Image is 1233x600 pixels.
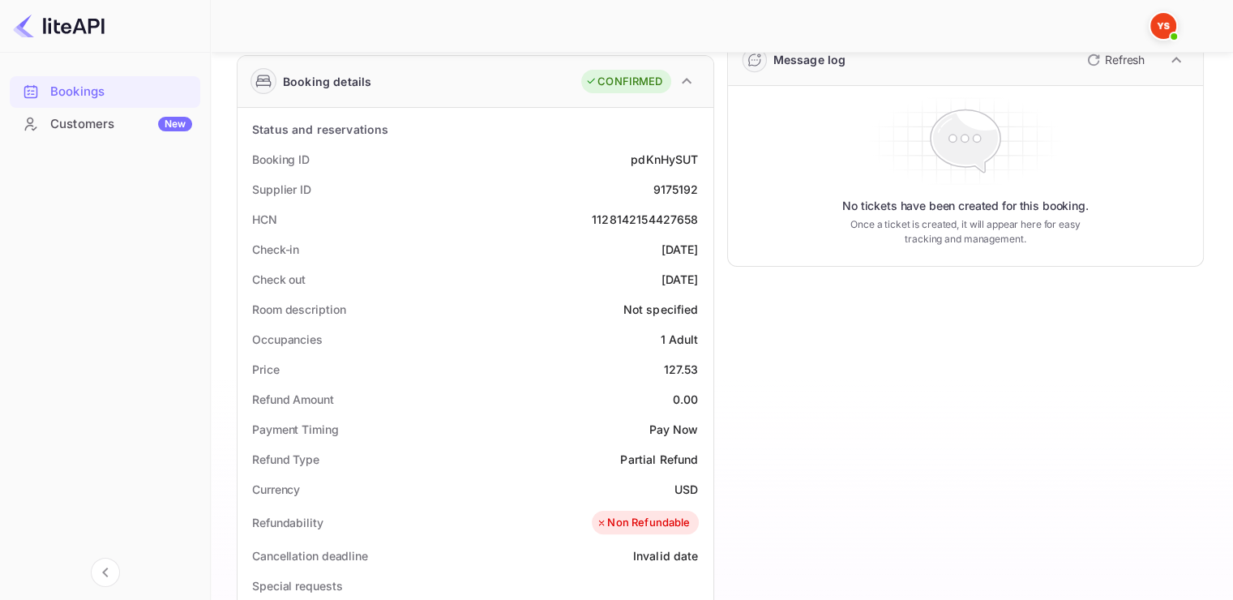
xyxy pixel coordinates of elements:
[10,76,200,108] div: Bookings
[10,109,200,140] div: CustomersNew
[252,451,319,468] div: Refund Type
[158,117,192,131] div: New
[252,301,345,318] div: Room description
[252,151,310,168] div: Booking ID
[252,241,299,258] div: Check-in
[13,13,105,39] img: LiteAPI logo
[1105,51,1145,68] p: Refresh
[664,361,699,378] div: 127.53
[673,391,699,408] div: 0.00
[10,109,200,139] a: CustomersNew
[252,121,388,138] div: Status and reservations
[633,547,699,564] div: Invalid date
[252,547,368,564] div: Cancellation deadline
[585,74,662,90] div: CONFIRMED
[252,181,311,198] div: Supplier ID
[91,558,120,587] button: Collapse navigation
[252,211,277,228] div: HCN
[252,514,323,531] div: Refundability
[674,481,698,498] div: USD
[50,115,192,134] div: Customers
[631,151,698,168] div: pdKnHySUT
[1077,47,1151,73] button: Refresh
[252,271,306,288] div: Check out
[838,217,1093,246] p: Once a ticket is created, it will appear here for easy tracking and management.
[1150,13,1176,39] img: Yandex Support
[649,421,698,438] div: Pay Now
[623,301,699,318] div: Not specified
[10,76,200,106] a: Bookings
[596,515,690,531] div: Non Refundable
[50,83,192,101] div: Bookings
[252,361,280,378] div: Price
[283,73,371,90] div: Booking details
[252,577,342,594] div: Special requests
[773,51,846,68] div: Message log
[653,181,698,198] div: 9175192
[620,451,698,468] div: Partial Refund
[592,211,698,228] div: 1128142154427658
[842,198,1089,214] p: No tickets have been created for this booking.
[252,331,323,348] div: Occupancies
[661,271,699,288] div: [DATE]
[660,331,698,348] div: 1 Adult
[252,391,334,408] div: Refund Amount
[661,241,699,258] div: [DATE]
[252,421,339,438] div: Payment Timing
[252,481,300,498] div: Currency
